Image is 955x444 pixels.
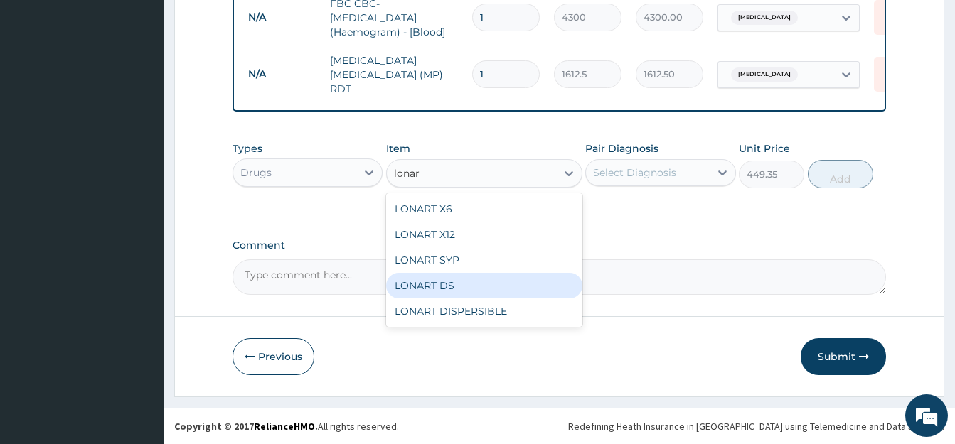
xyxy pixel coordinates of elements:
span: We're online! [82,132,196,276]
div: LONART X12 [386,222,582,247]
label: Pair Diagnosis [585,141,658,156]
img: d_794563401_company_1708531726252_794563401 [26,71,58,107]
button: Add [808,160,873,188]
strong: Copyright © 2017 . [174,420,318,433]
div: Drugs [240,166,272,180]
td: [MEDICAL_DATA] [MEDICAL_DATA] (MP) RDT [323,46,465,103]
label: Types [233,143,262,155]
label: Comment [233,239,886,251]
span: [MEDICAL_DATA] [731,11,798,25]
div: Minimize live chat window [233,7,267,41]
label: Item [386,141,410,156]
div: LONART X6 [386,196,582,222]
button: Previous [233,338,314,375]
button: Submit [801,338,886,375]
span: [MEDICAL_DATA] [731,67,798,82]
label: Unit Price [739,141,790,156]
div: Select Diagnosis [593,166,676,180]
div: LONART SYP [386,247,582,273]
div: LONART DISPERSIBLE [386,298,582,324]
div: LONART DS [386,273,582,298]
td: N/A [241,4,323,31]
div: Chat with us now [74,80,239,98]
textarea: Type your message and hit 'Enter' [7,294,271,344]
footer: All rights reserved. [164,408,955,444]
div: Redefining Heath Insurance in [GEOGRAPHIC_DATA] using Telemedicine and Data Science! [568,419,944,433]
td: N/A [241,61,323,87]
a: RelianceHMO [254,420,315,433]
